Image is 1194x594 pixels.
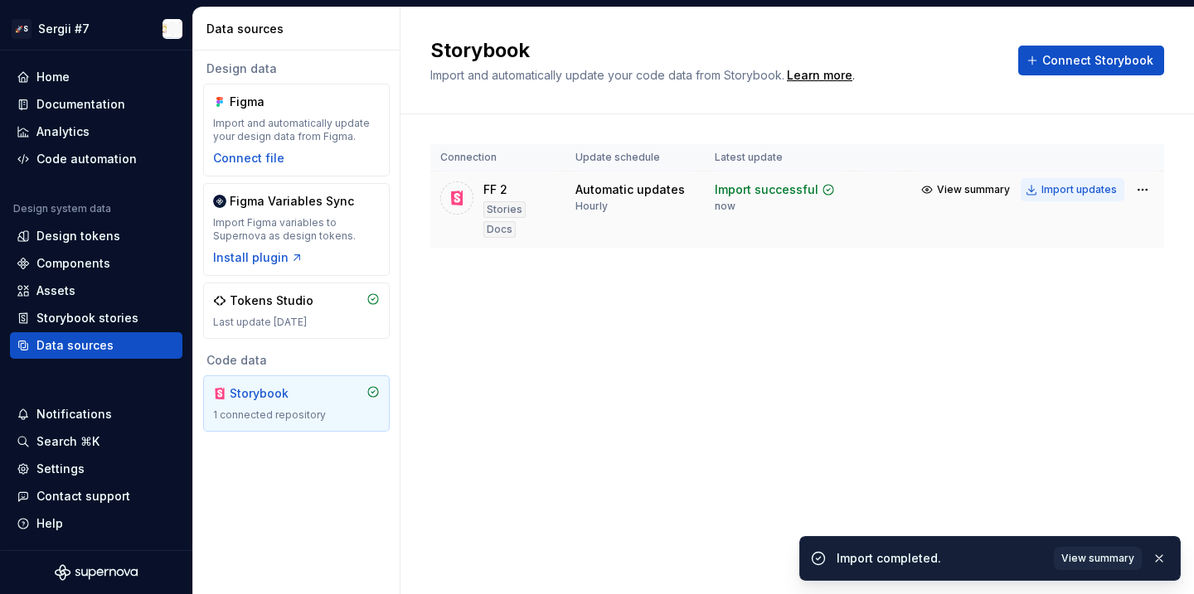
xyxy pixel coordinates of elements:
[715,200,735,213] div: now
[3,11,189,46] button: 🚀SSergii #7Nikki Craciun
[10,223,182,249] a: Design tokens
[10,456,182,482] a: Settings
[430,37,998,64] h2: Storybook
[36,123,90,140] div: Analytics
[203,375,390,432] a: Storybook1 connected repository
[10,332,182,359] a: Data sources
[483,201,526,218] div: Stories
[203,352,390,369] div: Code data
[1061,552,1134,565] span: View summary
[483,181,507,198] div: FF 2
[10,91,182,118] a: Documentation
[213,249,303,266] button: Install plugin
[36,310,138,326] div: Storybook stories
[203,283,390,339] a: Tokens StudioLast update [DATE]
[36,461,85,477] div: Settings
[36,283,75,299] div: Assets
[12,19,32,39] div: 🚀S
[916,178,1017,201] button: View summary
[36,151,137,167] div: Code automation
[230,385,309,402] div: Storybook
[213,117,380,143] div: Import and automatically update your design data from Figma.
[203,60,390,77] div: Design data
[937,183,1010,196] span: View summary
[483,221,516,238] div: Docs
[575,181,685,198] div: Automatic updates
[10,250,182,277] a: Components
[1054,547,1142,570] button: View summary
[230,193,354,210] div: Figma Variables Sync
[10,305,182,331] a: Storybook stories
[1021,178,1124,201] button: Import updates
[837,550,1044,567] div: Import completed.
[55,564,138,581] svg: Supernova Logo
[705,144,853,171] th: Latest update
[10,146,182,172] a: Code automation
[36,228,120,244] div: Design tokens
[575,200,608,213] div: Hourly
[10,118,182,145] a: Analytics
[787,67,852,84] a: Learn more
[10,64,182,90] a: Home
[10,278,182,304] a: Assets
[10,483,182,509] button: Contact support
[213,408,380,422] div: 1 connected repository
[213,216,380,243] div: Import Figma variables to Supernova as design tokens.
[36,515,63,532] div: Help
[1041,183,1117,196] div: Import updates
[10,401,182,427] button: Notifications
[1018,46,1164,75] button: Connect Storybook
[203,84,390,176] a: FigmaImport and automatically update your design data from Figma.Connect file
[784,70,855,82] span: .
[715,181,818,198] div: Import successful
[565,144,705,171] th: Update schedule
[36,69,70,85] div: Home
[36,433,99,450] div: Search ⌘K
[36,96,125,113] div: Documentation
[430,68,784,82] span: Import and automatically update your code data from Storybook.
[10,428,182,455] button: Search ⌘K
[206,21,393,37] div: Data sources
[36,406,112,423] div: Notifications
[230,292,313,309] div: Tokens Studio
[203,183,390,276] a: Figma Variables SyncImport Figma variables to Supernova as design tokens.Install plugin
[38,21,90,37] div: Sergii #7
[1042,52,1153,69] span: Connect Storybook
[163,19,182,39] img: Nikki Craciun
[13,202,111,215] div: Design system data
[213,150,284,167] button: Connect file
[230,94,309,110] div: Figma
[430,144,565,171] th: Connection
[213,316,380,329] div: Last update [DATE]
[36,255,110,272] div: Components
[10,510,182,537] button: Help
[36,337,114,354] div: Data sources
[36,488,130,505] div: Contact support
